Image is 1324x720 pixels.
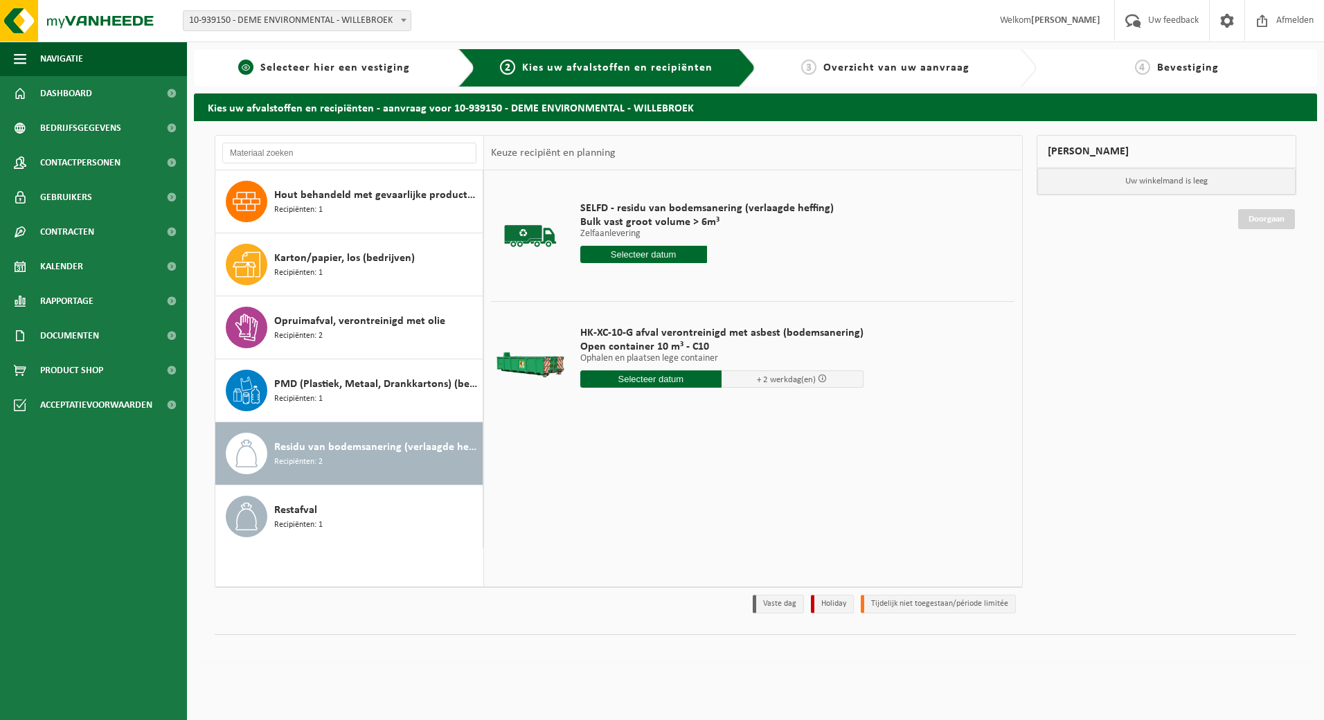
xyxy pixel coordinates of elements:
span: Acceptatievoorwaarden [40,388,152,422]
li: Tijdelijk niet toegestaan/période limitée [861,595,1016,613]
span: PMD (Plastiek, Metaal, Drankkartons) (bedrijven) [274,376,479,393]
span: Recipiënten: 2 [274,330,323,343]
span: Overzicht van uw aanvraag [823,62,969,73]
a: Doorgaan [1238,209,1295,229]
button: Hout behandeld met gevaarlijke producten (C), treinbilzen Recipiënten: 1 [215,170,483,233]
button: Residu van bodemsanering (verlaagde heffing) Recipiënten: 2 [215,422,483,485]
span: Opruimafval, verontreinigd met olie [274,313,445,330]
span: Product Shop [40,353,103,388]
a: 1Selecteer hier een vestiging [201,60,447,76]
button: PMD (Plastiek, Metaal, Drankkartons) (bedrijven) Recipiënten: 1 [215,359,483,422]
span: Residu van bodemsanering (verlaagde heffing) [274,439,479,456]
span: Karton/papier, los (bedrijven) [274,250,415,267]
div: [PERSON_NAME] [1037,135,1297,168]
span: 4 [1135,60,1150,75]
div: Keuze recipiënt en planning [484,136,623,170]
span: Recipiënten: 1 [274,204,323,217]
span: 2 [500,60,515,75]
span: Contracten [40,215,94,249]
span: Documenten [40,318,99,353]
span: Recipiënten: 1 [274,267,323,280]
p: Uw winkelmand is leeg [1037,168,1296,195]
li: Vaste dag [753,595,804,613]
input: Materiaal zoeken [222,143,476,163]
span: Contactpersonen [40,145,120,180]
span: + 2 werkdag(en) [757,375,816,384]
span: 3 [801,60,816,75]
button: Karton/papier, los (bedrijven) Recipiënten: 1 [215,233,483,296]
button: Restafval Recipiënten: 1 [215,485,483,548]
input: Selecteer datum [580,370,722,388]
span: Restafval [274,502,317,519]
span: 10-939150 - DEME ENVIRONMENTAL - WILLEBROEK [184,11,411,30]
span: Recipiënten: 1 [274,393,323,406]
span: Gebruikers [40,180,92,215]
strong: [PERSON_NAME] [1031,15,1100,26]
span: Recipiënten: 1 [274,519,323,532]
span: 1 [238,60,253,75]
li: Holiday [811,595,854,613]
p: Ophalen en plaatsen lege container [580,354,864,363]
span: Hout behandeld met gevaarlijke producten (C), treinbilzen [274,187,479,204]
span: Kalender [40,249,83,284]
span: Bevestiging [1157,62,1219,73]
span: Dashboard [40,76,92,111]
button: Opruimafval, verontreinigd met olie Recipiënten: 2 [215,296,483,359]
span: Navigatie [40,42,83,76]
span: SELFD - residu van bodemsanering (verlaagde heffing) [580,201,834,215]
span: Recipiënten: 2 [274,456,323,469]
span: HK-XC-10-G afval verontreinigd met asbest (bodemsanering) [580,326,864,340]
span: Open container 10 m³ - C10 [580,340,864,354]
h2: Kies uw afvalstoffen en recipiënten - aanvraag voor 10-939150 - DEME ENVIRONMENTAL - WILLEBROEK [194,93,1317,120]
p: Zelfaanlevering [580,229,834,239]
span: Selecteer hier een vestiging [260,62,410,73]
span: Rapportage [40,284,93,318]
span: 10-939150 - DEME ENVIRONMENTAL - WILLEBROEK [183,10,411,31]
span: Bedrijfsgegevens [40,111,121,145]
span: Kies uw afvalstoffen en recipiënten [522,62,713,73]
input: Selecteer datum [580,246,707,263]
span: Bulk vast groot volume > 6m³ [580,215,834,229]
